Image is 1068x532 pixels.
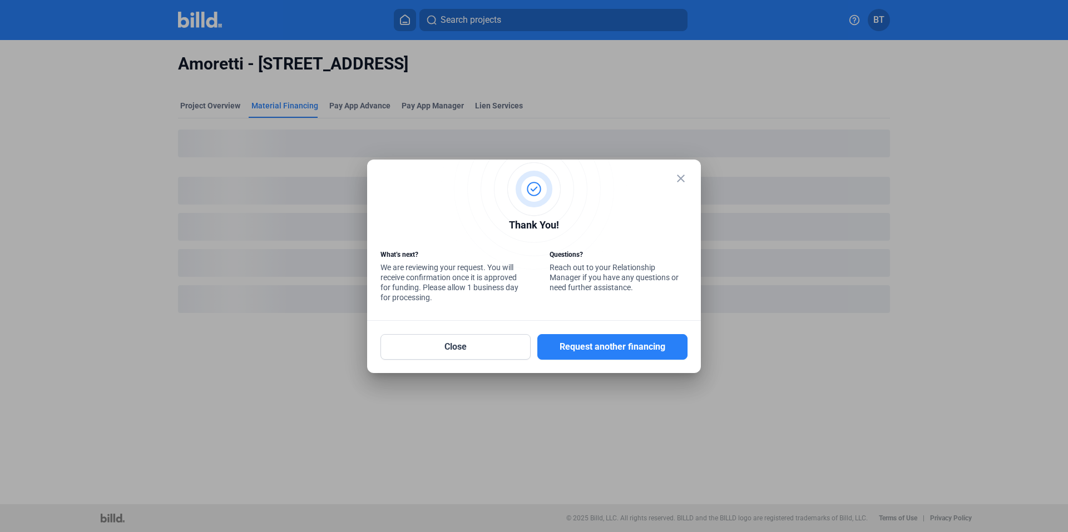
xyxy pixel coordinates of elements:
button: Close [380,334,531,360]
div: Thank You! [380,217,688,236]
div: Questions? [550,250,688,262]
div: What’s next? [380,250,518,262]
button: Request another financing [537,334,688,360]
div: Reach out to your Relationship Manager if you have any questions or need further assistance. [550,250,688,295]
div: We are reviewing your request. You will receive confirmation once it is approved for funding. Ple... [380,250,518,305]
mat-icon: close [674,172,688,185]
